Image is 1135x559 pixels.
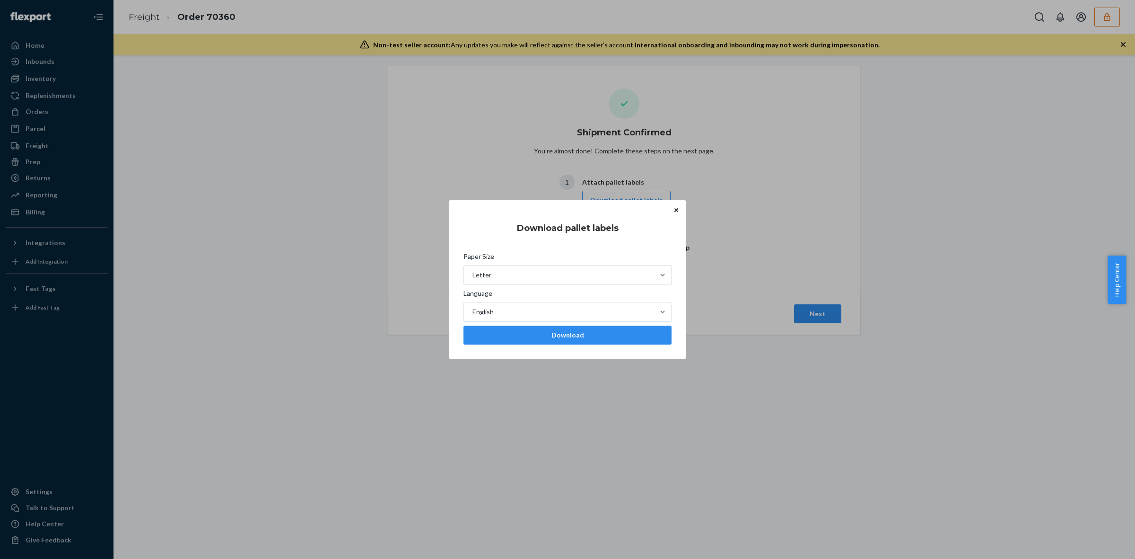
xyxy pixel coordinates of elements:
button: Download [463,326,672,345]
h5: Download pallet labels [517,224,619,233]
div: English [472,307,494,317]
button: Close [672,205,681,215]
span: Paper Size [463,252,494,265]
span: Language [463,289,492,302]
div: Letter [472,270,491,280]
div: Download [471,330,664,340]
input: LanguageEnglish [471,307,472,317]
input: Paper SizeLetter [471,270,472,280]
